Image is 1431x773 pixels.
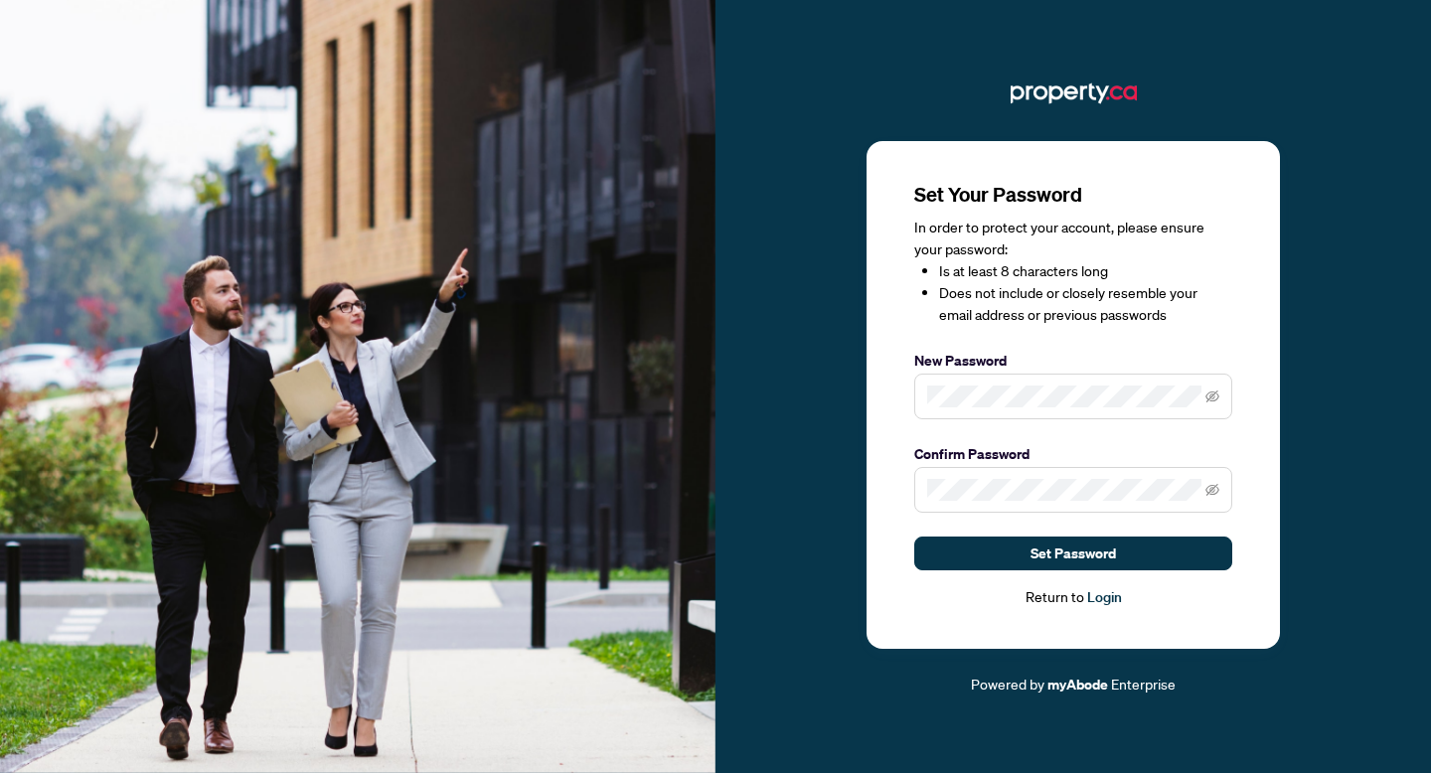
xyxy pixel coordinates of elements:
[1205,389,1219,403] span: eye-invisible
[1205,483,1219,497] span: eye-invisible
[1087,588,1122,606] a: Login
[914,217,1232,326] div: In order to protect your account, please ensure your password:
[1031,538,1116,569] span: Set Password
[971,675,1044,693] span: Powered by
[914,350,1232,372] label: New Password
[1047,674,1108,696] a: myAbode
[939,282,1232,326] li: Does not include or closely resemble your email address or previous passwords
[914,586,1232,609] div: Return to
[914,443,1232,465] label: Confirm Password
[1011,77,1137,109] img: ma-logo
[914,181,1232,209] h3: Set Your Password
[939,260,1232,282] li: Is at least 8 characters long
[1111,675,1176,693] span: Enterprise
[914,537,1232,570] button: Set Password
